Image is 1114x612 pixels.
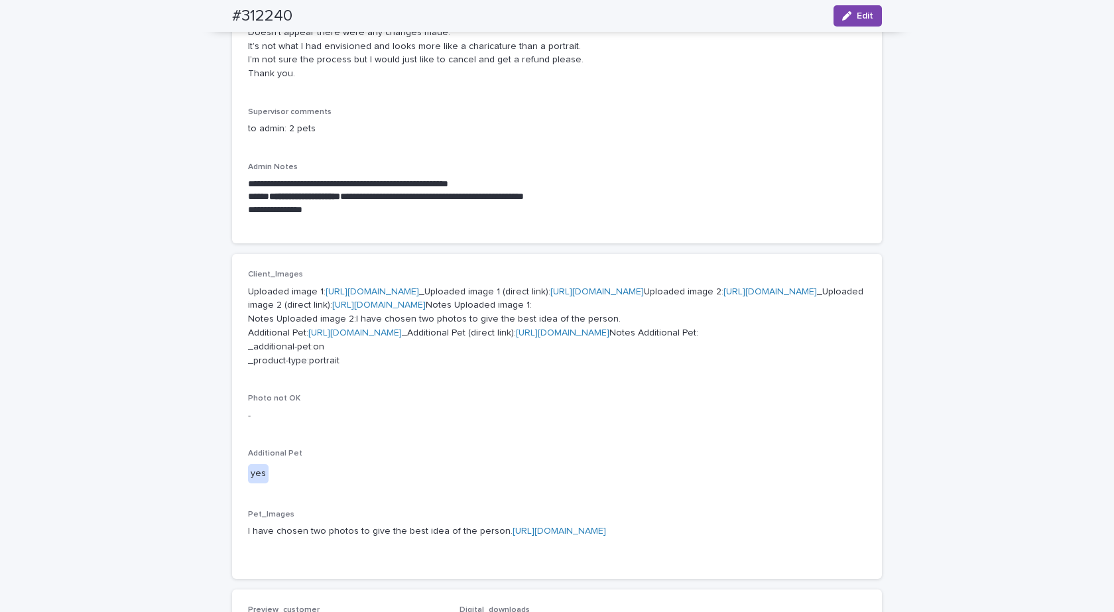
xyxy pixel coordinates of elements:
a: [URL][DOMAIN_NAME] [308,328,402,337]
a: [URL][DOMAIN_NAME] [723,287,817,296]
a: [URL][DOMAIN_NAME] [513,526,606,536]
span: Supervisor comments [248,108,332,116]
p: to admin: 2 pets [248,122,866,136]
a: [URL][DOMAIN_NAME] [326,287,419,296]
p: I have chosen two photos to give the best idea of the person. [248,524,866,552]
span: Admin Notes [248,163,298,171]
button: Edit [834,5,882,27]
p: Uploaded image 1: _Uploaded image 1 (direct link): Uploaded image 2: _Uploaded image 2 (direct li... [248,285,866,368]
p: Good morning Doesn’t appear there were any changes made. It’s not what I had envisioned and looks... [248,12,866,81]
p: - [248,409,866,423]
span: Edit [857,11,873,21]
div: yes [248,464,269,483]
span: Pet_Images [248,511,294,519]
span: Additional Pet [248,450,302,458]
span: Photo not OK [248,395,300,402]
a: [URL][DOMAIN_NAME] [332,300,426,310]
h2: #312240 [232,7,292,26]
span: Client_Images [248,271,303,278]
a: [URL][DOMAIN_NAME] [516,328,609,337]
a: [URL][DOMAIN_NAME] [550,287,644,296]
